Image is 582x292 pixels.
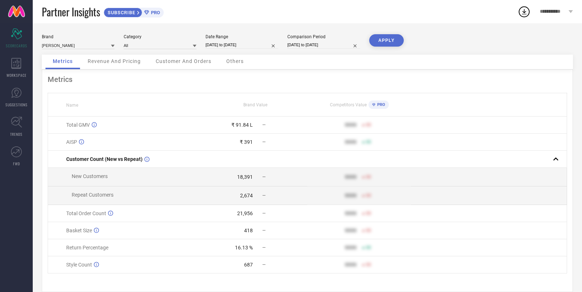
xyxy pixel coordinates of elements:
span: Partner Insights [42,4,100,19]
span: FWD [13,161,20,166]
div: 9999 [345,245,356,250]
span: 50 [366,211,371,216]
div: 9999 [345,210,356,216]
span: — [262,193,266,198]
span: — [262,262,266,267]
span: 50 [366,122,371,127]
span: Basket Size [66,228,92,233]
span: — [262,139,266,145]
div: Comparison Period [287,34,360,39]
div: 687 [244,262,253,268]
div: 9999 [345,228,356,233]
span: 50 [366,174,371,179]
span: Name [66,103,78,108]
span: SUBSCRIBE [104,10,137,15]
span: 50 [366,245,371,250]
div: ₹ 391 [240,139,253,145]
span: Total Order Count [66,210,106,216]
span: PRO [149,10,160,15]
span: Metrics [53,58,73,64]
div: 9999 [345,262,356,268]
div: 9999 [345,174,356,180]
span: Brand Value [243,102,267,107]
div: ₹ 91.84 L [231,122,253,128]
div: 16.13 % [235,245,253,250]
span: WORKSPACE [7,72,27,78]
span: Total GMV [66,122,90,128]
span: 50 [366,139,371,145]
div: 9999 [345,139,356,145]
span: AISP [66,139,77,145]
span: Others [226,58,244,64]
span: SCORECARDS [6,43,27,48]
div: 9999 [345,193,356,198]
button: APPLY [369,34,404,47]
div: 2,674 [240,193,253,198]
span: 50 [366,193,371,198]
span: Customer And Orders [156,58,211,64]
span: New Customers [72,173,108,179]
input: Select comparison period [287,41,360,49]
span: — [262,174,266,179]
span: Repeat Customers [72,192,113,198]
span: Style Count [66,262,92,268]
div: 418 [244,228,253,233]
span: — [262,228,266,233]
a: SUBSCRIBEPRO [104,6,164,17]
span: Revenue And Pricing [88,58,141,64]
span: — [262,122,266,127]
span: PRO [375,102,385,107]
div: 18,391 [237,174,253,180]
span: — [262,211,266,216]
span: SUGGESTIONS [5,102,28,107]
input: Select date range [206,41,278,49]
span: 50 [366,262,371,267]
span: TRENDS [10,131,23,137]
span: Competitors Value [330,102,367,107]
div: Brand [42,34,115,39]
div: 9999 [345,122,356,128]
span: Customer Count (New vs Repeat) [66,156,143,162]
span: Return Percentage [66,245,108,250]
div: Metrics [48,75,567,84]
div: Date Range [206,34,278,39]
div: Open download list [518,5,531,18]
div: Category [124,34,196,39]
div: 21,956 [237,210,253,216]
span: — [262,245,266,250]
span: 50 [366,228,371,233]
